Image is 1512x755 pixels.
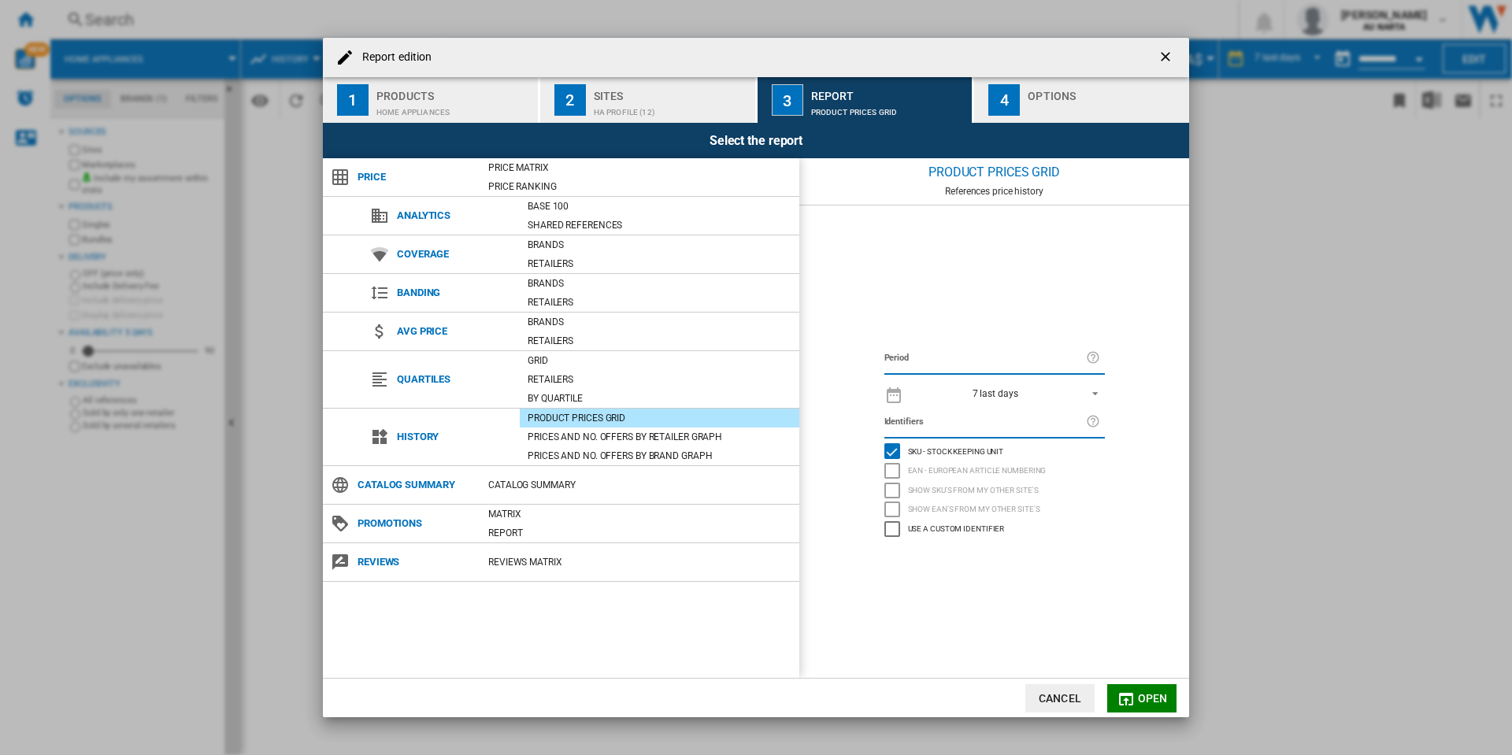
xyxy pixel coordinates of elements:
div: Prices and No. offers by retailer graph [520,429,799,445]
span: Price [350,166,480,188]
div: Report [811,83,966,100]
span: Quartiles [389,368,520,390]
div: 1 [337,84,369,116]
div: Select the report [323,123,1189,158]
div: Report [480,525,799,541]
md-checkbox: EAN - European Article Numbering [884,461,1105,481]
span: Promotions [350,513,480,535]
md-checkbox: Use a custom identifier [884,519,1105,538]
label: Period [884,350,1086,367]
h4: Report edition [354,50,432,65]
div: Brands [520,276,799,291]
div: Retailers [520,372,799,387]
label: Identifiers [884,413,1086,431]
div: Products [376,83,532,100]
div: 7 last days [973,388,1018,399]
span: Avg price [389,320,520,342]
span: Show EAN's from my other site's [908,502,1040,513]
div: Price Matrix [480,160,799,176]
button: 1 Products Home appliances [323,77,539,123]
div: HA Profile (12) [594,100,749,117]
button: Open [1107,684,1177,712]
div: Prices and No. offers by brand graph [520,448,799,464]
div: Shared references [520,217,799,233]
div: 3 [772,84,803,116]
div: Matrix [480,506,799,522]
span: Analytics [389,205,520,227]
span: History [389,426,520,448]
span: Use a custom identifier [908,522,1005,533]
md-checkbox: SKU - Stock Keeping Unit [884,442,1105,461]
div: Options [1028,83,1183,100]
span: Reviews [350,551,480,573]
button: 3 Report Product prices grid [758,77,974,123]
span: Open [1138,692,1168,705]
md-select: REPORTS.WIZARD.STEPS.REPORT.STEPS.REPORT_OPTIONS.PERIOD: 7 last days [911,382,1105,405]
button: Cancel [1025,684,1095,712]
button: 2 Sites HA Profile (12) [540,77,757,123]
button: getI18NText('BUTTONS.CLOSE_DIALOG') [1151,42,1183,73]
div: 4 [988,84,1020,116]
button: 4 Options [974,77,1189,123]
ng-md-icon: getI18NText('BUTTONS.CLOSE_DIALOG') [1158,49,1177,68]
div: Brands [520,237,799,253]
div: Retailers [520,294,799,310]
span: Coverage [389,243,520,265]
div: Product prices grid [811,100,966,117]
div: Product prices grid [520,410,799,426]
md-checkbox: Show EAN's from my other site's [884,500,1105,520]
span: Banding [389,282,520,304]
div: Sites [594,83,749,100]
div: Home appliances [376,100,532,117]
div: Retailers [520,256,799,272]
span: SKU - Stock Keeping Unit [908,445,1004,456]
span: Catalog Summary [350,474,480,496]
div: 2 [554,84,586,116]
div: Retailers [520,333,799,349]
div: Catalog Summary [480,477,799,493]
div: Brands [520,314,799,330]
div: REVIEWS Matrix [480,554,799,570]
div: Grid [520,353,799,368]
div: Product prices grid [799,158,1189,186]
span: Show SKU'S from my other site's [908,483,1039,494]
div: Price Ranking [480,179,799,194]
div: References price history [799,186,1189,197]
div: By quartile [520,390,799,406]
span: EAN - European Article Numbering [908,464,1047,475]
div: Base 100 [520,198,799,214]
md-checkbox: Show SKU'S from my other site's [884,480,1105,500]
